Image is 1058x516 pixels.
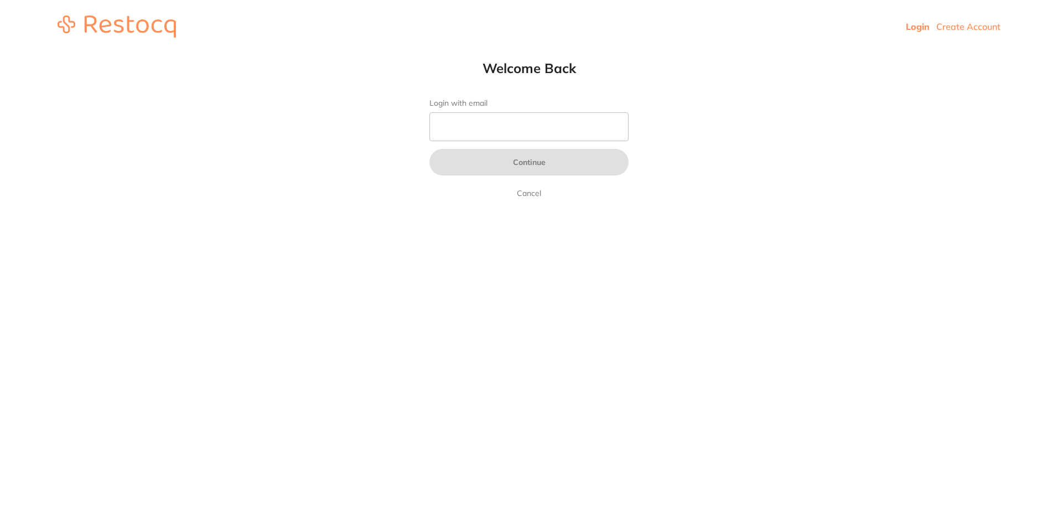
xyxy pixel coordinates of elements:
[429,99,629,108] label: Login with email
[429,149,629,176] button: Continue
[936,21,1000,32] a: Create Account
[407,60,651,76] h1: Welcome Back
[58,16,176,38] img: restocq_logo.svg
[515,187,543,200] a: Cancel
[906,21,930,32] a: Login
